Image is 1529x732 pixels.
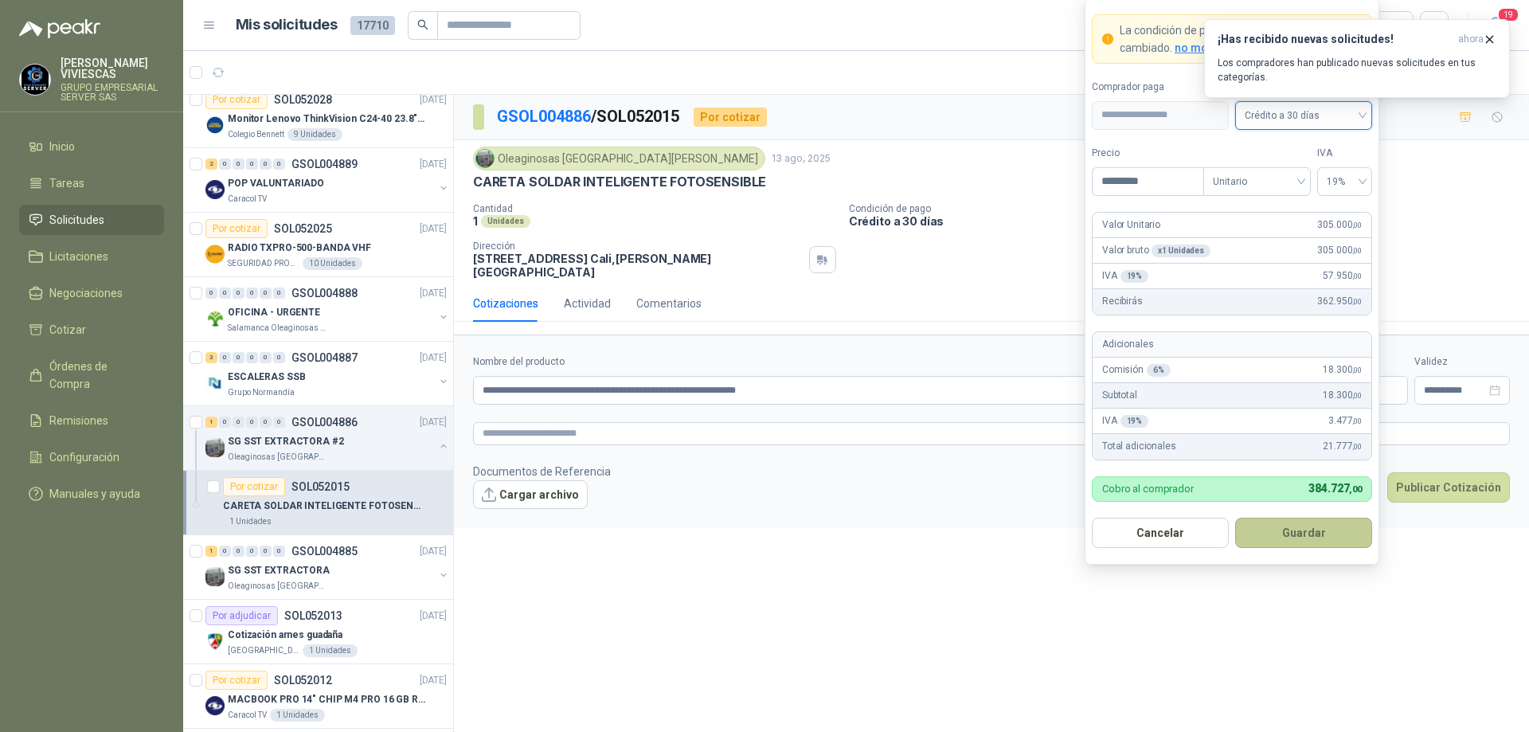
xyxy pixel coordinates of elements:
span: ,00 [1349,484,1362,495]
img: Company Logo [205,567,225,586]
p: Cotización arnes guadaña [228,628,342,643]
a: 0 0 0 0 0 0 GSOL004888[DATE] Company LogoOFICINA - URGENTESalamanca Oleaginosas SAS [205,284,450,335]
a: Inicio [19,131,164,162]
label: IVA [1317,146,1372,161]
a: 1 0 0 0 0 0 GSOL004886[DATE] Company LogoSG SST EXTRACTORA #2Oleaginosas [GEOGRAPHIC_DATA][PERSON... [205,413,450,464]
div: 0 [246,352,258,363]
div: 1 [205,546,217,557]
p: RADIO TXPRO-500-BANDA VHF [228,241,371,256]
div: 0 [219,546,231,557]
span: exclamation-circle [1102,33,1113,45]
span: Solicitudes [49,211,104,229]
span: 305.000 [1317,243,1362,258]
span: ,00 [1352,246,1362,255]
div: 0 [260,417,272,428]
a: Licitaciones [19,241,164,272]
div: 0 [273,546,285,557]
span: no mostrar mas [1175,41,1259,54]
span: 18.300 [1323,388,1362,403]
a: Por cotizarSOL052028[DATE] Company LogoMonitor Lenovo ThinkVision C24-40 23.8" 3YWColegio Bennett... [183,84,453,148]
p: CARETA SOLDAR INTELIGENTE FOTOSENSIBLE [223,499,421,514]
div: 19 % [1120,270,1149,283]
p: SOL052025 [274,223,332,234]
a: Solicitudes [19,205,164,235]
p: Documentos de Referencia [473,463,611,480]
label: Precio [1092,146,1203,161]
p: Cantidad [473,203,836,214]
div: 10 Unidades [303,257,362,270]
p: [DATE] [420,415,447,430]
div: 0 [219,417,231,428]
span: ,00 [1352,297,1362,306]
p: IVA [1102,413,1148,429]
a: Cotizar [19,315,164,345]
div: 0 [260,546,272,557]
div: 0 [260,352,272,363]
button: Publicar Cotización [1387,472,1510,503]
span: Crédito a 30 días [1245,104,1363,127]
div: 0 [219,288,231,299]
span: ,00 [1352,417,1362,425]
p: Valor bruto [1102,243,1210,258]
p: Caracol TV [228,193,267,206]
span: 18.300 [1323,362,1362,378]
p: Cobro al comprador [1102,483,1194,494]
div: 0 [273,159,285,170]
div: x 1 Unidades [1152,245,1210,257]
div: 0 [260,288,272,299]
p: Total adicionales [1102,439,1176,454]
div: 3 [205,352,217,363]
span: Manuales y ayuda [49,485,140,503]
p: / SOL052015 [497,104,681,129]
span: 305.000 [1317,217,1362,233]
img: Company Logo [205,632,225,651]
div: Comentarios [636,295,702,312]
div: 19 % [1120,415,1149,428]
div: Por cotizar [223,477,285,496]
div: 0 [246,546,258,557]
span: Remisiones [49,412,108,429]
button: Guardar [1235,518,1372,548]
div: 0 [233,352,244,363]
span: 57.950 [1323,268,1362,284]
a: Por adjudicarSOL052013[DATE] Company LogoCotización arnes guadaña[GEOGRAPHIC_DATA]1 Unidades [183,600,453,664]
p: 13 ago, 2025 [772,151,831,166]
p: Condición de pago [849,203,1523,214]
p: [DATE] [420,350,447,366]
div: 0 [233,159,244,170]
p: SOL052012 [274,675,332,686]
div: 0 [246,288,258,299]
p: SEGURIDAD PROVISER LTDA [228,257,299,270]
span: Cotizar [49,321,86,339]
span: Órdenes de Compra [49,358,149,393]
p: CARETA SOLDAR INTELIGENTE FOTOSENSIBLE [473,174,766,190]
span: Tareas [49,174,84,192]
span: Unitario [1213,170,1301,194]
p: IVA [1102,268,1148,284]
p: Caracol TV [228,709,267,722]
div: 6 % [1147,364,1171,377]
div: 2 [205,159,217,170]
span: Licitaciones [49,248,108,265]
span: ,00 [1352,442,1362,451]
span: search [417,19,428,30]
div: 0 [219,159,231,170]
img: Company Logo [205,374,225,393]
a: Por cotizarSOL052025[DATE] Company LogoRADIO TXPRO-500-BANDA VHFSEGURIDAD PROVISER LTDA10 Unidades [183,213,453,277]
p: Recibirás [1102,294,1143,309]
p: Colegio Bennett [228,128,284,141]
p: 1 [473,214,478,228]
p: Subtotal [1102,388,1137,403]
div: 0 [246,159,258,170]
div: 0 [233,546,244,557]
div: 1 Unidades [270,709,325,722]
p: [DATE] [420,673,447,688]
p: SOL052028 [274,94,332,105]
img: Company Logo [205,245,225,264]
img: Company Logo [476,150,494,167]
a: GSOL004886 [497,107,591,126]
img: Logo peakr [19,19,100,38]
a: Configuración [19,442,164,472]
p: [STREET_ADDRESS] Cali , [PERSON_NAME][GEOGRAPHIC_DATA] [473,252,803,279]
p: POP VALUNTARIADO [228,176,324,191]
